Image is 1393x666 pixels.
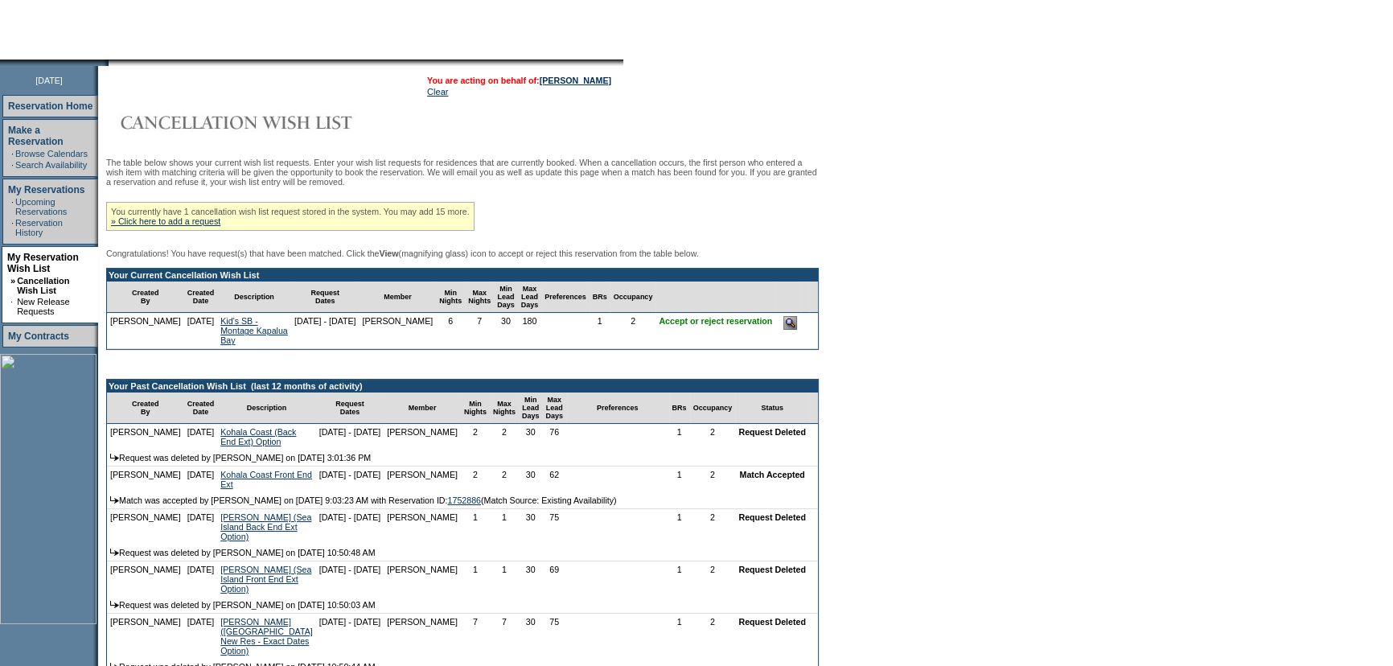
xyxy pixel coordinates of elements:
a: » Click here to add a request [111,216,220,226]
td: Request Dates [291,282,360,313]
td: Min Nights [461,393,490,424]
td: 7 [461,614,490,659]
td: Preferences [541,282,590,313]
td: 1 [590,313,610,349]
td: Occupancy [690,393,736,424]
a: Browse Calendars [15,149,88,158]
b: » [10,276,15,286]
nobr: Request Deleted [738,565,806,574]
a: New Release Requests [17,297,69,316]
a: Upcoming Reservations [15,197,67,216]
td: [DATE] [184,561,218,597]
td: 76 [542,424,566,450]
td: 2 [610,313,656,349]
nobr: Request Deleted [738,512,806,522]
td: 180 [518,313,542,349]
td: 7 [490,614,519,659]
td: [PERSON_NAME] [384,561,461,597]
td: Created Date [184,393,218,424]
td: [DATE] [184,509,218,545]
img: arrow.gif [110,549,119,556]
nobr: Request Deleted [738,427,806,437]
td: Member [384,393,461,424]
td: [PERSON_NAME] [384,467,461,492]
nobr: [DATE] - [DATE] [319,565,381,574]
td: 1 [669,509,690,545]
a: [PERSON_NAME] (Sea Island Front End Ext Option) [220,565,311,594]
a: My Reservation Wish List [7,252,79,274]
a: Reservation History [15,218,63,237]
div: You currently have 1 cancellation wish list request stored in the system. You may add 15 more. [106,202,475,231]
td: 2 [690,467,736,492]
td: Created By [107,393,184,424]
span: [DATE] [35,76,63,85]
td: Request was deleted by [PERSON_NAME] on [DATE] 10:50:03 AM [107,597,818,614]
td: [PERSON_NAME] [107,614,184,659]
a: My Reservations [8,184,84,195]
a: Kid's SB - Montage Kapalua Bay [220,316,288,345]
img: arrow.gif [110,496,119,504]
td: [DATE] [184,614,218,659]
img: arrow.gif [110,601,119,608]
td: Status [735,393,809,424]
td: 2 [461,424,490,450]
td: [PERSON_NAME] [384,614,461,659]
td: 7 [465,313,494,349]
td: 2 [690,424,736,450]
a: Reservation Home [8,101,92,112]
td: 1 [669,424,690,450]
td: [PERSON_NAME] [107,424,184,450]
td: Occupancy [610,282,656,313]
td: 75 [542,509,566,545]
td: Your Current Cancellation Wish List [107,269,818,282]
a: Cancellation Wish List [17,276,69,295]
td: Description [217,393,315,424]
td: [PERSON_NAME] [107,467,184,492]
td: [PERSON_NAME] [107,561,184,597]
nobr: Request Deleted [738,617,806,627]
td: Max Lead Days [518,282,542,313]
td: 1 [490,561,519,597]
nobr: Match Accepted [739,470,804,479]
td: [PERSON_NAME] [360,313,437,349]
img: promoShadowLeftCorner.gif [103,60,109,66]
a: Search Availability [15,160,87,170]
span: You are acting on behalf of: [427,76,611,85]
td: Max Lead Days [542,393,566,424]
td: [PERSON_NAME] [107,313,184,349]
td: Request was deleted by [PERSON_NAME] on [DATE] 3:01:36 PM [107,450,818,467]
td: Your Past Cancellation Wish List (last 12 months of activity) [107,380,818,393]
img: blank.gif [109,60,110,66]
td: 30 [519,424,543,450]
td: 2 [690,561,736,597]
td: 69 [542,561,566,597]
td: [DATE] [184,424,218,450]
nobr: [DATE] - [DATE] [294,316,356,326]
td: 30 [519,614,543,659]
td: Preferences [566,393,669,424]
td: · [11,218,14,237]
td: 75 [542,614,566,659]
a: [PERSON_NAME] [540,76,611,85]
td: 2 [461,467,490,492]
a: My Contracts [8,331,69,342]
td: Min Lead Days [519,393,543,424]
td: Max Nights [465,282,494,313]
input: Accept or Reject this Reservation [783,316,797,330]
a: [PERSON_NAME] (Sea Island Back End Ext Option) [220,512,311,541]
td: 30 [519,467,543,492]
nobr: [DATE] - [DATE] [319,470,381,479]
td: 1 [461,561,490,597]
td: · [11,197,14,216]
td: BRs [669,393,690,424]
td: Request was deleted by [PERSON_NAME] on [DATE] 10:50:48 AM [107,545,818,561]
td: 1 [669,561,690,597]
td: 62 [542,467,566,492]
td: 2 [690,509,736,545]
td: Member [360,282,437,313]
img: Cancellation Wish List [106,106,428,138]
td: · [11,160,14,170]
nobr: [DATE] - [DATE] [319,512,381,522]
a: 1752886 [447,495,481,505]
nobr: [DATE] - [DATE] [319,617,381,627]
